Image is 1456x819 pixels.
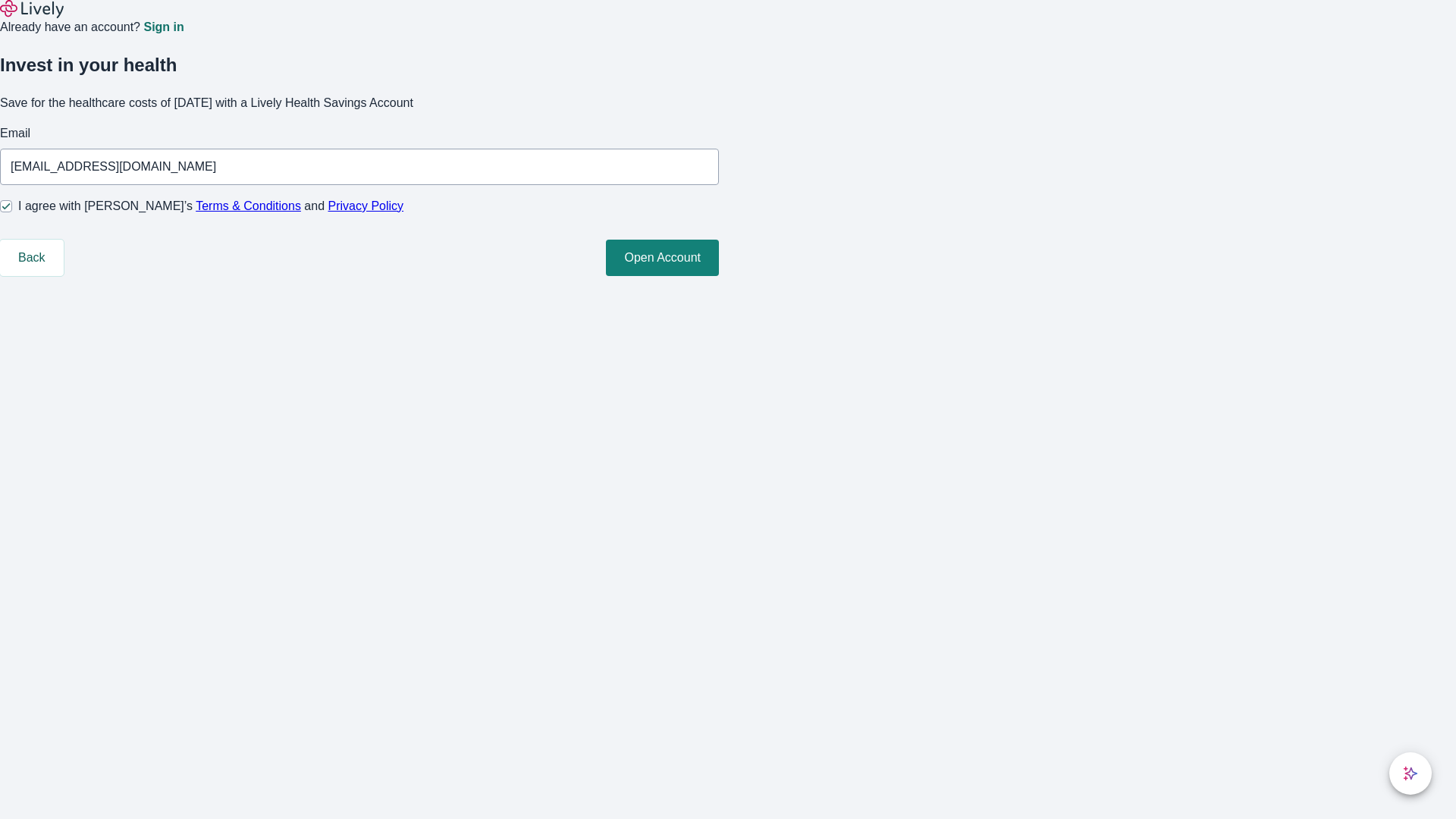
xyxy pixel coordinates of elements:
button: Open Account [606,240,719,276]
a: Privacy Policy [328,199,404,212]
a: Sign in [143,21,184,33]
svg: Lively AI Assistant [1403,766,1418,781]
a: Terms & Conditions [196,199,301,212]
span: I agree with [PERSON_NAME]’s and [18,197,403,215]
button: chat [1389,752,1432,795]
